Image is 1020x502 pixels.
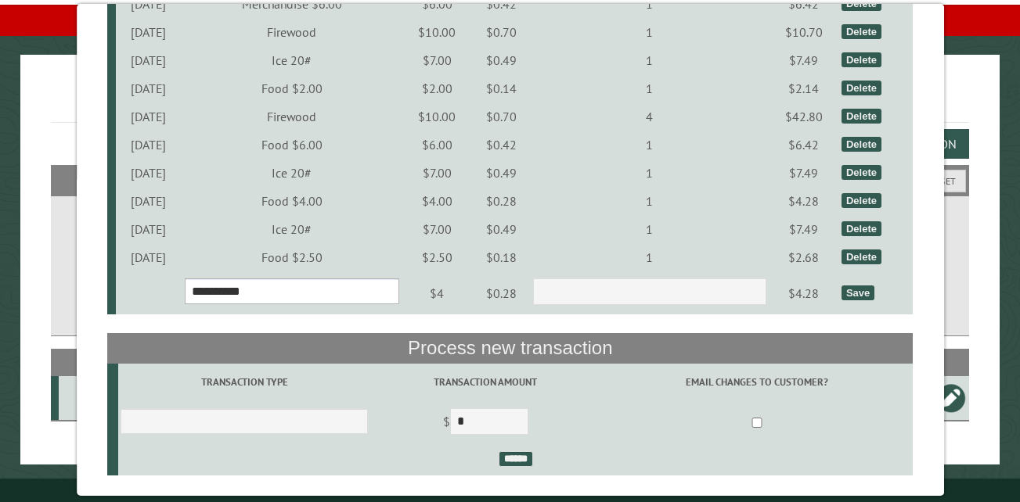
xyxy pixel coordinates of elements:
td: Food $2.50 [182,243,402,271]
td: $0.28 [472,187,531,215]
td: $0.49 [472,46,531,74]
td: $7.49 [769,215,839,243]
td: $7.00 [402,159,472,187]
td: $7.00 [402,215,472,243]
td: [DATE] [115,243,182,271]
div: Delete [842,193,881,208]
td: [DATE] [115,18,182,46]
td: $0.42 [472,131,531,159]
td: 1 [531,74,769,102]
td: 1 [531,215,769,243]
td: 1 [531,187,769,215]
td: $2.68 [769,243,839,271]
h1: Reservations [51,80,969,123]
td: Firewood [182,18,402,46]
td: Firewood [182,102,402,131]
label: Transaction Amount [373,375,598,389]
td: [DATE] [115,102,182,131]
td: $7.00 [402,46,472,74]
td: Ice 20# [182,215,402,243]
td: Food $4.00 [182,187,402,215]
div: Delete [842,221,881,236]
td: $0.28 [472,271,531,315]
td: Ice 20# [182,159,402,187]
td: $0.70 [472,102,531,131]
td: [DATE] [115,215,182,243]
td: $10.70 [769,18,839,46]
div: Delete [842,137,881,152]
td: $42.80 [769,102,839,131]
td: $4 [402,271,472,315]
td: 1 [531,18,769,46]
td: 1 [531,243,769,271]
td: 4 [531,102,769,131]
td: 1 [531,159,769,187]
h2: Filters [51,165,969,195]
td: [DATE] [115,131,182,159]
div: CampStore [65,390,193,406]
td: $0.49 [472,215,531,243]
div: Delete [842,249,881,264]
td: $10.00 [402,102,472,131]
td: $4.00 [402,187,472,215]
td: $0.14 [472,74,531,102]
div: Delete [842,165,881,180]
div: Delete [842,109,881,124]
td: Food $2.00 [182,74,402,102]
label: Transaction Type [121,375,369,389]
td: $2.50 [402,243,472,271]
td: $6.42 [769,131,839,159]
td: $0.70 [472,18,531,46]
div: Save [842,285,874,300]
td: $0.18 [472,243,531,271]
td: 1 [531,131,769,159]
td: $4.28 [769,187,839,215]
div: Delete [842,81,881,95]
td: $6.00 [402,131,472,159]
td: $ [370,401,600,445]
div: Delete [842,52,881,67]
td: Ice 20# [182,46,402,74]
div: Delete [842,24,881,39]
td: $2.00 [402,74,472,102]
th: Process new transaction [107,333,913,363]
td: 1 [531,46,769,74]
label: Email changes to customer? [603,375,910,389]
th: Site [59,349,196,376]
td: $10.00 [402,18,472,46]
td: [DATE] [115,187,182,215]
td: [DATE] [115,159,182,187]
td: $0.49 [472,159,531,187]
td: $4.28 [769,271,839,315]
td: $2.14 [769,74,839,102]
td: [DATE] [115,74,182,102]
td: [DATE] [115,46,182,74]
td: $7.49 [769,46,839,74]
td: Food $6.00 [182,131,402,159]
td: $7.49 [769,159,839,187]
